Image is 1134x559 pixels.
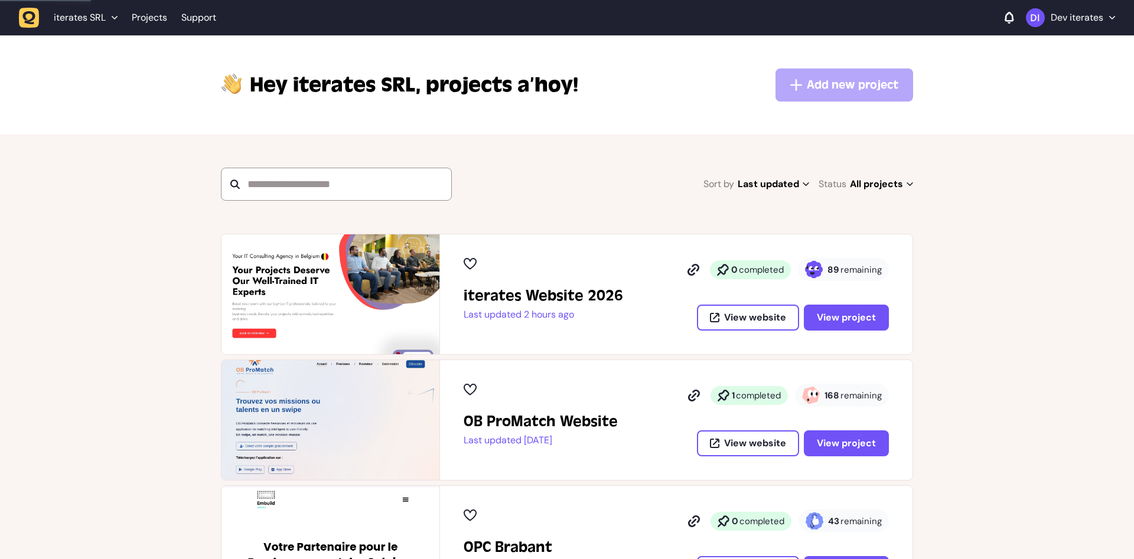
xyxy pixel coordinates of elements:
[464,538,552,557] h2: OPC Brabant
[739,264,784,276] span: completed
[703,176,734,192] span: Sort by
[850,176,913,192] span: All projects
[464,309,623,321] p: Last updated 2 hours ago
[825,390,839,401] strong: 168
[1026,8,1045,27] img: Dev iterates
[724,439,786,448] span: View website
[827,264,839,276] strong: 89
[464,434,618,446] p: Last updated [DATE]
[1051,12,1103,24] p: Dev iterates
[732,390,735,401] strong: 1
[181,12,216,24] a: Support
[221,234,439,354] img: iterates Website 2026
[736,390,781,401] span: completed
[775,68,913,102] button: Add new project
[221,360,439,480] img: OB ProMatch Website
[1026,8,1115,27] button: Dev iterates
[731,264,738,276] strong: 0
[19,7,125,28] button: iterates SRL
[840,515,882,527] span: remaining
[739,515,784,527] span: completed
[250,71,421,99] span: iterates SRL
[697,430,799,456] button: View website
[840,390,882,401] span: remaining
[464,412,618,431] h2: OB ProMatch Website
[804,305,889,331] button: View project
[132,7,167,28] a: Projects
[724,313,786,322] span: View website
[828,515,839,527] strong: 43
[840,264,882,276] span: remaining
[807,77,898,93] span: Add new project
[732,515,738,527] strong: 0
[221,71,243,95] img: hi-hand
[250,71,578,99] p: projects a’hoy!
[817,439,876,448] span: View project
[819,176,846,192] span: Status
[738,176,809,192] span: Last updated
[804,430,889,456] button: View project
[817,313,876,322] span: View project
[54,12,106,24] span: iterates SRL
[464,286,623,305] h2: iterates Website 2026
[697,305,799,331] button: View website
